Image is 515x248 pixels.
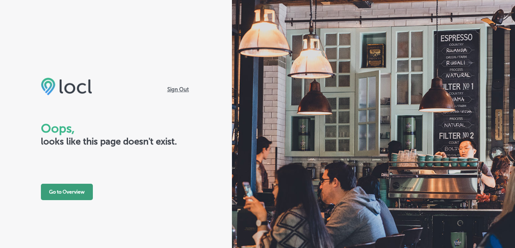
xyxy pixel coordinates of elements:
[41,136,191,147] h2: looks like this page doesn't exist.
[41,184,93,200] button: Go to Overview
[41,189,93,195] a: Go to Overview
[165,86,191,93] span: Sign Out
[41,77,92,95] img: LOCL logo
[41,121,191,136] h1: Oops,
